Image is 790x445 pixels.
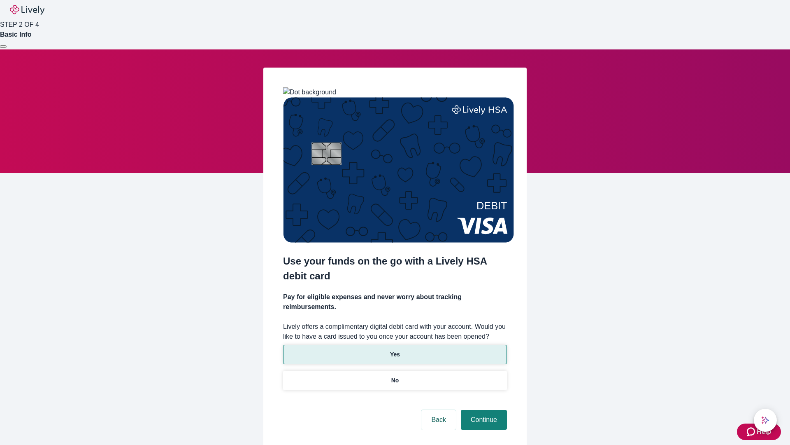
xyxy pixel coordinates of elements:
[391,376,399,385] p: No
[283,97,514,243] img: Debit card
[10,5,44,15] img: Lively
[761,416,769,424] svg: Lively AI Assistant
[283,322,507,342] label: Lively offers a complimentary digital debit card with your account. Would you like to have a card...
[283,87,336,97] img: Dot background
[737,424,781,440] button: Zendesk support iconHelp
[747,427,757,437] svg: Zendesk support icon
[754,409,777,432] button: chat
[390,350,400,359] p: Yes
[283,292,507,312] h4: Pay for eligible expenses and never worry about tracking reimbursements.
[461,410,507,430] button: Continue
[283,371,507,390] button: No
[283,345,507,364] button: Yes
[421,410,456,430] button: Back
[283,254,507,283] h2: Use your funds on the go with a Lively HSA debit card
[757,427,771,437] span: Help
